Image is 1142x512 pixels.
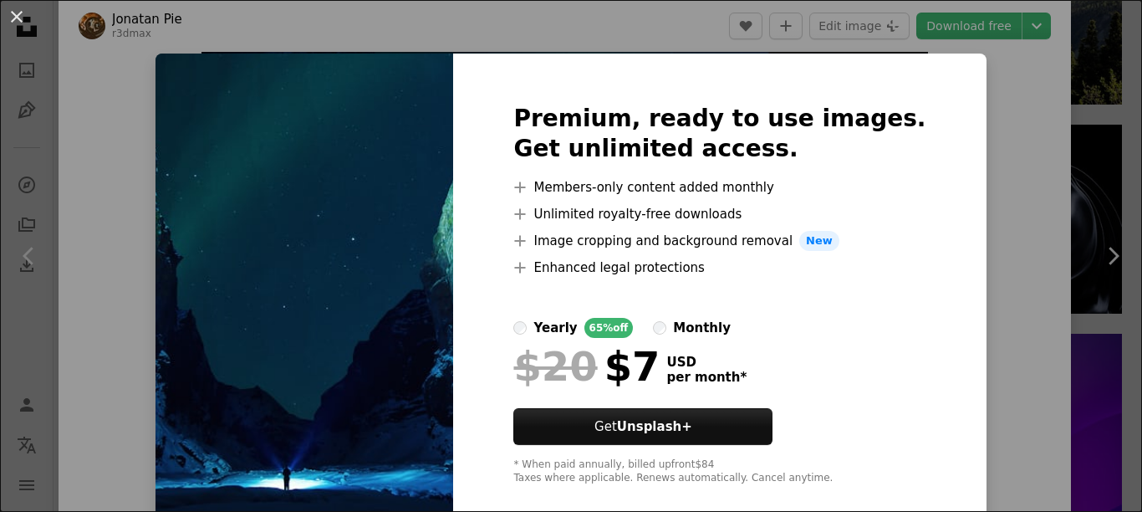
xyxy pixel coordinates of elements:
[666,355,747,370] span: USD
[673,318,731,338] div: monthly
[513,177,925,197] li: Members-only content added monthly
[513,345,660,388] div: $7
[653,321,666,335] input: monthly
[799,231,839,251] span: New
[513,258,925,278] li: Enhanced legal protections
[584,318,634,338] div: 65% off
[513,204,925,224] li: Unlimited royalty-free downloads
[513,458,925,485] div: * When paid annually, billed upfront $84 Taxes where applicable. Renews automatically. Cancel any...
[513,345,597,388] span: $20
[513,321,527,335] input: yearly65%off
[617,419,692,434] strong: Unsplash+
[513,104,925,164] h2: Premium, ready to use images. Get unlimited access.
[666,370,747,385] span: per month *
[513,231,925,251] li: Image cropping and background removal
[513,408,772,445] button: GetUnsplash+
[533,318,577,338] div: yearly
